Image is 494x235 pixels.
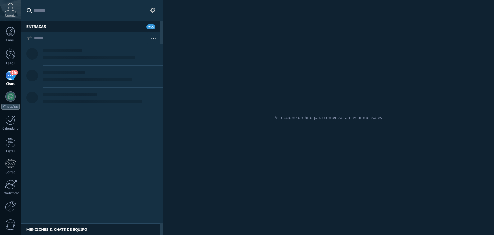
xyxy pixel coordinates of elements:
[146,24,155,29] span: 236
[5,14,16,18] span: Cuenta
[1,149,20,154] div: Listas
[1,191,20,195] div: Estadísticas
[21,21,160,32] div: Entradas
[1,82,20,86] div: Chats
[1,61,20,66] div: Leads
[1,104,20,110] div: WhatsApp
[21,223,160,235] div: Menciones & Chats de equipo
[1,127,20,131] div: Calendario
[1,170,20,174] div: Correo
[1,38,20,42] div: Panel
[10,70,18,75] span: 236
